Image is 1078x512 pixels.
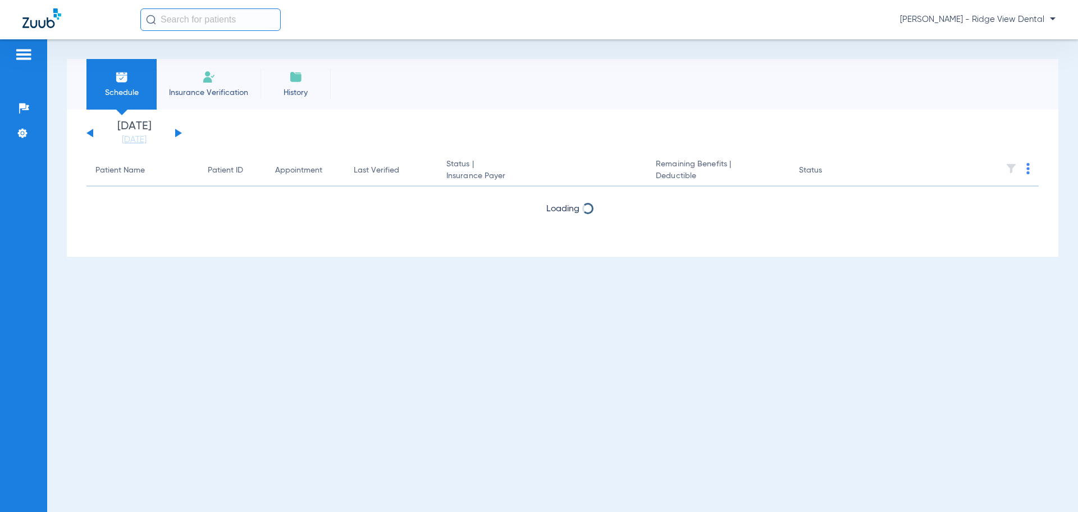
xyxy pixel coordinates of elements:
[437,155,647,187] th: Status |
[208,165,257,176] div: Patient ID
[165,87,252,98] span: Insurance Verification
[656,170,780,182] span: Deductible
[354,165,399,176] div: Last Verified
[269,87,322,98] span: History
[1006,163,1017,174] img: filter.svg
[101,121,168,146] li: [DATE]
[354,165,428,176] div: Last Verified
[647,155,789,187] th: Remaining Benefits |
[95,87,148,98] span: Schedule
[790,155,866,187] th: Status
[1026,163,1030,174] img: group-dot-blue.svg
[546,205,579,214] span: Loading
[140,8,281,31] input: Search for patients
[446,170,638,182] span: Insurance Payer
[275,165,336,176] div: Appointment
[275,165,322,176] div: Appointment
[146,15,156,25] img: Search Icon
[95,165,145,176] div: Patient Name
[208,165,243,176] div: Patient ID
[15,48,33,61] img: hamburger-icon
[115,70,129,84] img: Schedule
[101,134,168,146] a: [DATE]
[900,14,1056,25] span: [PERSON_NAME] - Ridge View Dental
[22,8,61,28] img: Zuub Logo
[202,70,216,84] img: Manual Insurance Verification
[95,165,190,176] div: Patient Name
[289,70,303,84] img: History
